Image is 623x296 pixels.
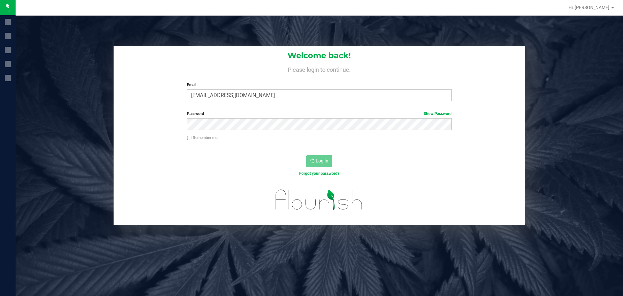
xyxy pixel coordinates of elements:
[187,111,204,116] span: Password
[114,65,525,73] h4: Please login to continue.
[187,136,191,140] input: Remember me
[187,135,217,141] label: Remember me
[187,82,451,88] label: Email
[299,171,339,176] a: Forgot your password?
[306,155,332,167] button: Log In
[424,111,452,116] a: Show Password
[268,183,371,216] img: flourish_logo.svg
[568,5,611,10] span: Hi, [PERSON_NAME]!
[316,158,328,163] span: Log In
[114,51,525,60] h1: Welcome back!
